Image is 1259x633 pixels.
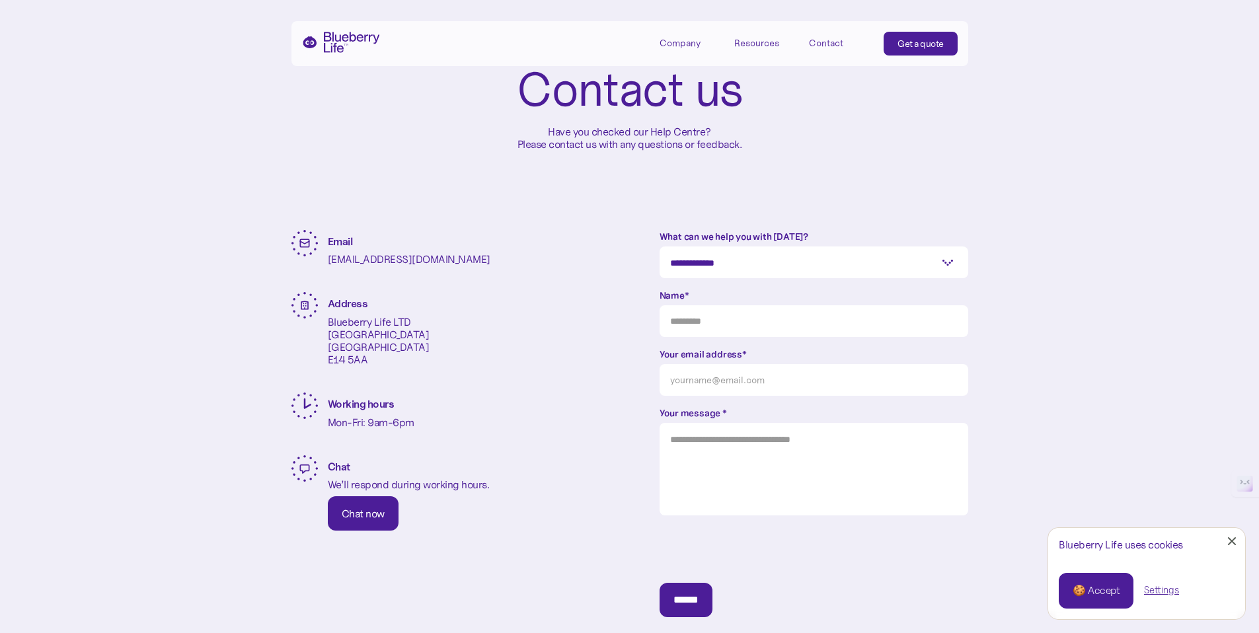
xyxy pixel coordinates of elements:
[1073,583,1120,598] div: 🍪 Accept
[302,32,380,53] a: home
[884,32,958,56] a: Get a quote
[1232,541,1233,542] div: Close Cookie Popup
[328,253,490,266] p: [EMAIL_ADDRESS][DOMAIN_NAME]
[1059,573,1133,609] a: 🍪 Accept
[809,32,868,54] a: Contact
[897,37,944,50] div: Get a quote
[1059,539,1235,551] div: Blueberry Life uses cookies
[328,416,414,429] p: Mon-Fri: 9am-6pm
[328,235,353,248] strong: Email
[809,38,843,49] div: Contact
[328,478,490,491] p: We’ll respond during working hours.
[1144,583,1179,597] a: Settings
[517,126,742,151] p: Have you checked our Help Centre? Please contact us with any questions or feedback.
[660,289,968,302] label: Name*
[660,407,727,419] strong: Your message *
[342,507,385,520] div: Chat now
[660,526,860,577] iframe: reCAPTCHA
[734,38,779,49] div: Resources
[660,230,968,617] form: Contact Us
[660,38,701,49] div: Company
[328,397,395,410] strong: Working hours
[660,230,968,243] label: What can we help you with [DATE]?
[660,348,968,361] label: Your email address*
[517,65,743,115] h1: Contact us
[660,364,968,396] input: yourname@email.com
[328,316,430,367] p: Blueberry Life LTD [GEOGRAPHIC_DATA] [GEOGRAPHIC_DATA] E14 5AA
[1219,528,1245,554] a: Close Cookie Popup
[660,32,719,54] div: Company
[328,297,368,310] strong: Address
[328,496,399,531] a: Chat now
[328,460,350,473] strong: Chat
[734,32,794,54] div: Resources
